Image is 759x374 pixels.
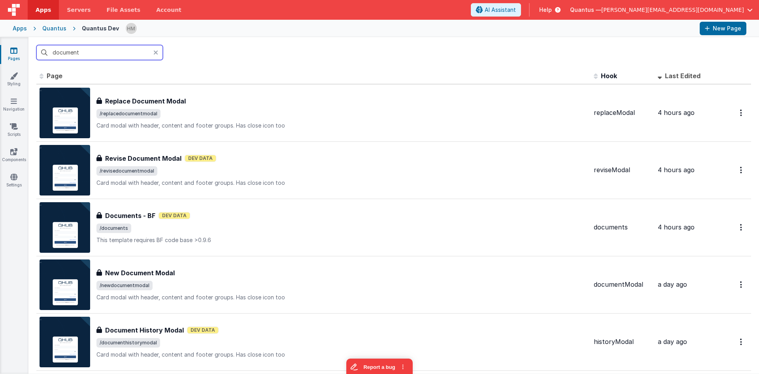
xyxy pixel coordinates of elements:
span: Apps [36,6,51,14]
span: Servers [67,6,91,14]
p: Card modal with header, content and footer groups. Has close icon too [96,122,587,130]
button: Quantus — [PERSON_NAME][EMAIL_ADDRESS][DOMAIN_NAME] [570,6,753,14]
span: Hook [601,72,617,80]
div: documentModal [594,280,651,289]
div: Quantus Dev [82,24,119,32]
span: Help [539,6,552,14]
span: AI Assistant [485,6,516,14]
span: a day ago [658,280,687,288]
span: 4 hours ago [658,166,695,174]
input: Search pages, id's ... [36,45,163,60]
span: /documenthistorymodal [96,338,160,348]
button: Options [735,334,748,350]
span: /replacedocumentmodal [96,109,160,118]
button: New Page [700,22,746,35]
span: Page [47,72,62,80]
div: Apps [13,24,27,32]
span: Dev Data [185,155,216,162]
p: Card modal with header, content and footer groups. Has close icon too [96,351,587,359]
h3: Documents - BF [105,211,155,220]
span: /newdocumentmodal [96,281,153,290]
button: Options [735,105,748,121]
h3: Replace Document Modal [105,96,186,106]
div: documents [594,223,651,232]
div: reviseModal [594,165,651,175]
p: Card modal with header, content and footer groups. Has close icon too [96,293,587,301]
button: Options [735,219,748,235]
button: Options [735,276,748,293]
h3: Document History Modal [105,325,184,335]
span: Dev Data [159,212,190,219]
p: This template requires BF code base >0.9.6 [96,236,587,244]
h3: Revise Document Modal [105,154,181,163]
span: a day ago [658,338,687,346]
span: 4 hours ago [658,109,695,117]
span: 4 hours ago [658,223,695,231]
span: /revisedocumentmodal [96,166,157,176]
span: Quantus — [570,6,601,14]
img: 1b65a3e5e498230d1b9478315fee565b [126,23,137,34]
span: [PERSON_NAME][EMAIL_ADDRESS][DOMAIN_NAME] [601,6,744,14]
div: replaceModal [594,108,651,117]
button: AI Assistant [471,3,521,17]
h3: New Document Modal [105,268,175,278]
button: Options [735,162,748,178]
p: Card modal with header, content and footer groups. Has close icon too [96,179,587,187]
span: Last Edited [665,72,700,80]
span: Dev Data [187,327,219,334]
span: File Assets [107,6,141,14]
div: historyModal [594,337,651,346]
div: Quantus [42,24,66,32]
span: /documents [96,224,131,233]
